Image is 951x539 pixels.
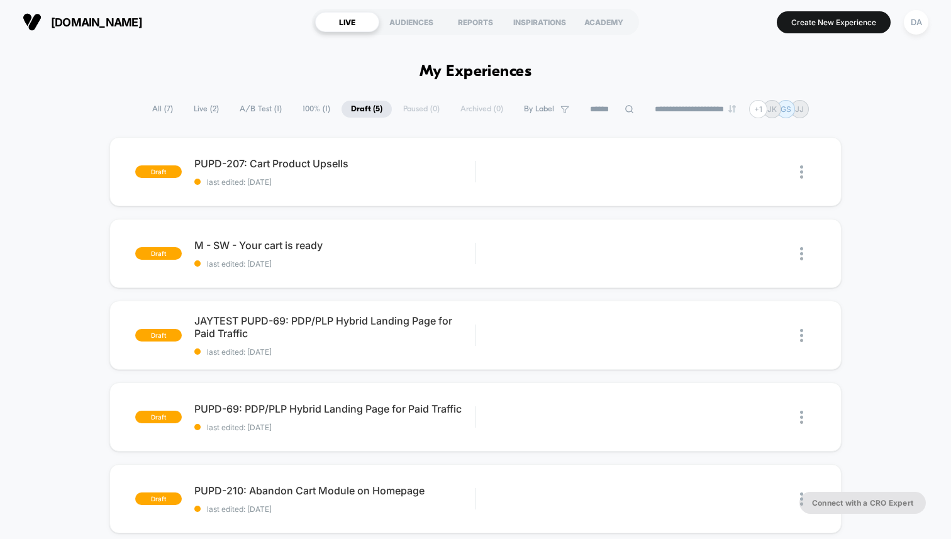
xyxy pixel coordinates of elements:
[135,492,182,505] span: draft
[900,9,932,35] button: DA
[777,11,891,33] button: Create New Experience
[194,403,475,415] span: PUPD-69: PDP/PLP Hybrid Landing Page for Paid Traffic
[184,101,228,118] span: Live ( 2 )
[143,101,182,118] span: All ( 7 )
[194,177,475,187] span: last edited: [DATE]
[19,12,146,32] button: [DOMAIN_NAME]
[194,239,475,252] span: M - SW - Your cart is ready
[572,12,636,32] div: ACADEMY
[23,13,42,31] img: Visually logo
[194,504,475,514] span: last edited: [DATE]
[524,104,554,114] span: By Label
[135,329,182,342] span: draft
[728,105,736,113] img: end
[194,314,475,340] span: JAYTEST PUPD-69: PDP/PLP Hybrid Landing Page for Paid Traffic
[508,12,572,32] div: INSPIRATIONS
[194,484,475,497] span: PUPD-210: Abandon Cart Module on Homepage
[315,12,379,32] div: LIVE
[230,101,291,118] span: A/B Test ( 1 )
[194,347,475,357] span: last edited: [DATE]
[795,104,804,114] p: JJ
[379,12,443,32] div: AUDIENCES
[135,247,182,260] span: draft
[194,259,475,269] span: last edited: [DATE]
[781,104,791,114] p: GS
[293,101,340,118] span: 100% ( 1 )
[800,329,803,342] img: close
[767,104,777,114] p: JK
[194,423,475,432] span: last edited: [DATE]
[51,16,142,29] span: [DOMAIN_NAME]
[904,10,928,35] div: DA
[135,411,182,423] span: draft
[443,12,508,32] div: REPORTS
[800,247,803,260] img: close
[749,100,767,118] div: + 1
[800,411,803,424] img: close
[800,492,803,506] img: close
[135,165,182,178] span: draft
[342,101,392,118] span: Draft ( 5 )
[799,492,926,514] button: Connect with a CRO Expert
[800,165,803,179] img: close
[420,63,532,81] h1: My Experiences
[194,157,475,170] span: PUPD-207: Cart Product Upsells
